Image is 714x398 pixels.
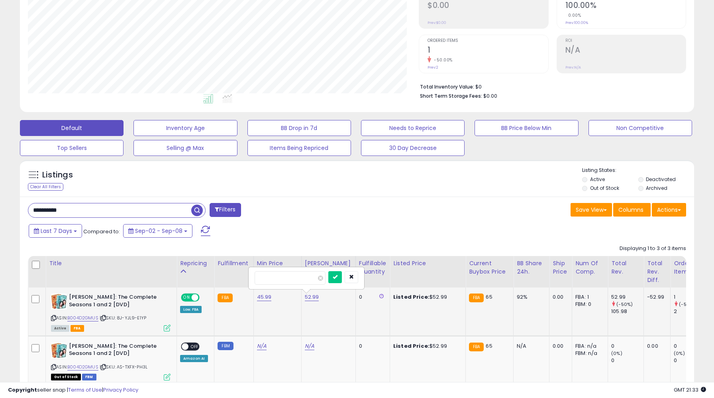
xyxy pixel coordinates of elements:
strong: Copyright [8,386,37,394]
div: 0.00 [553,343,566,350]
div: Ship Price [553,259,569,276]
small: (-50%) [679,301,695,307]
h2: $0.00 [428,1,548,12]
div: Total Rev. Diff. [647,259,667,284]
a: B004D2GMUS [67,364,98,370]
span: OFF [198,294,211,301]
h2: N/A [565,45,686,56]
button: Inventory Age [133,120,237,136]
div: -52.99 [647,294,664,301]
span: Sep-02 - Sep-08 [135,227,182,235]
h5: Listings [42,169,73,181]
div: 1 [674,294,706,301]
button: Columns [613,203,651,217]
h2: 1 [428,45,548,56]
div: Min Price [257,259,298,268]
span: OFF [188,343,201,350]
div: Repricing [180,259,211,268]
button: Non Competitive [588,120,692,136]
span: | SKU: AS-TXFX-PH3L [100,364,147,370]
div: Total Rev. [611,259,640,276]
div: ASIN: [51,343,171,380]
div: FBA: n/a [575,343,602,350]
div: 0 [611,357,643,364]
span: Last 7 Days [41,227,72,235]
div: 92% [517,294,543,301]
li: $0 [420,81,680,91]
div: $52.99 [393,294,459,301]
a: Privacy Policy [103,386,138,394]
div: Ordered Items [674,259,703,276]
div: Low. FBA [180,306,202,313]
b: [PERSON_NAME]: The Complete Seasons 1 and 2 [DVD] [69,294,166,310]
small: FBM [218,342,233,350]
span: ROI [565,39,686,43]
span: 2025-09-16 21:33 GMT [674,386,706,394]
p: Listing States: [582,167,694,174]
div: Title [49,259,173,268]
small: -50.00% [431,57,453,63]
div: 0.00 [553,294,566,301]
small: (-50%) [616,301,633,307]
div: 0 [611,343,643,350]
small: (0%) [611,350,622,357]
div: Amazon AI [180,355,208,362]
span: Compared to: [83,228,120,235]
small: FBA [469,294,484,302]
span: Columns [618,206,643,214]
div: N/A [517,343,543,350]
span: 65 [486,293,492,301]
div: 0 [674,343,706,350]
div: BB Share 24h. [517,259,546,276]
a: Terms of Use [68,386,102,394]
button: Save View [571,203,612,217]
b: Total Inventory Value: [420,83,474,90]
button: Items Being Repriced [247,140,351,156]
span: All listings that are currently out of stock and unavailable for purchase on Amazon [51,374,81,380]
div: Clear All Filters [28,183,63,191]
small: Prev: $0.00 [428,20,446,25]
button: Last 7 Days [29,224,82,238]
div: 0 [359,294,384,301]
small: FBA [218,294,232,302]
span: All listings currently available for purchase on Amazon [51,325,69,332]
h2: 100.00% [565,1,686,12]
small: (0%) [674,350,685,357]
div: FBA: 1 [575,294,602,301]
span: ON [182,294,192,301]
label: Active [590,176,605,183]
a: 52.99 [305,293,319,301]
b: [PERSON_NAME]: The Complete Seasons 1 and 2 [DVD] [69,343,166,359]
div: 105.98 [611,308,643,315]
div: seller snap | | [8,386,138,394]
a: N/A [305,342,314,350]
button: Needs to Reprice [361,120,465,136]
button: BB Price Below Min [475,120,578,136]
button: Filters [210,203,241,217]
small: FBA [469,343,484,351]
span: FBA [71,325,84,332]
label: Out of Stock [590,185,619,191]
div: $52.99 [393,343,459,350]
label: Archived [646,185,667,191]
div: 0.00 [647,343,664,350]
img: 61DROMGERfL._SL40_.jpg [51,294,67,309]
span: | SKU: 8J-YJL9-E1YP [100,315,146,321]
div: Displaying 1 to 3 of 3 items [620,245,686,252]
span: Ordered Items [428,39,548,43]
button: Default [20,120,124,136]
button: Actions [652,203,686,217]
b: Short Term Storage Fees: [420,93,482,99]
div: Num of Comp. [575,259,604,276]
a: N/A [257,342,267,350]
img: 61DROMGERfL._SL40_.jpg [51,343,67,359]
b: Listed Price: [393,342,430,350]
span: 65 [486,342,492,350]
span: FBM [82,374,96,380]
div: Fulfillment [218,259,250,268]
small: Prev: 100.00% [565,20,588,25]
div: Fulfillable Quantity [359,259,386,276]
div: [PERSON_NAME] [305,259,352,268]
small: Prev: N/A [565,65,581,70]
button: Top Sellers [20,140,124,156]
